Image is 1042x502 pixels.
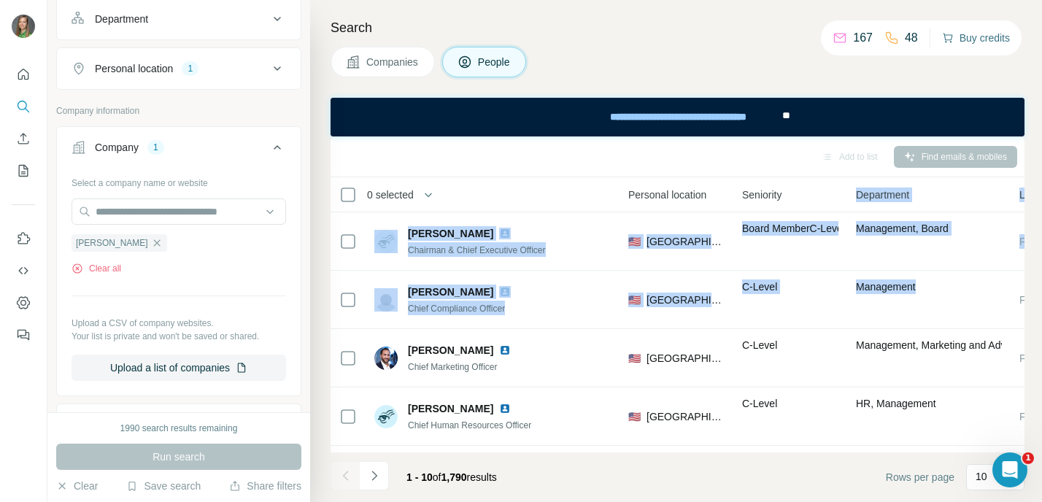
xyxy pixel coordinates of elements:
[72,330,286,343] p: Your list is private and won't be saved or shared.
[408,343,493,358] span: [PERSON_NAME]
[374,288,398,312] img: Avatar
[57,51,301,86] button: Personal location1
[12,15,35,38] img: Avatar
[12,290,35,316] button: Dashboard
[856,223,949,234] span: Management, Board
[408,285,493,299] span: [PERSON_NAME]
[95,140,139,155] div: Company
[499,228,511,239] img: LinkedIn logo
[56,479,98,493] button: Clear
[647,293,725,307] span: [GEOGRAPHIC_DATA]
[1022,452,1034,464] span: 1
[408,420,531,430] span: Chief Human Resources Officer
[366,55,420,69] span: Companies
[12,158,35,184] button: My lists
[374,405,398,428] img: Avatar
[12,225,35,252] button: Use Surfe on LinkedIn
[12,322,35,348] button: Feedback
[742,223,845,234] span: Board Member C-Level
[499,403,511,414] img: LinkedIn logo
[433,471,441,483] span: of
[126,479,201,493] button: Save search
[976,469,987,484] p: 10
[12,61,35,88] button: Quick start
[12,125,35,152] button: Enrich CSV
[742,398,777,409] span: C-Level
[12,258,35,284] button: Use Surfe API
[886,470,954,484] span: Rows per page
[628,188,706,202] span: Personal location
[628,351,641,366] span: 🇺🇸
[374,347,398,370] img: Avatar
[147,141,164,154] div: 1
[856,398,936,409] span: HR, Management
[742,281,777,293] span: C-Level
[72,262,121,275] button: Clear all
[628,234,641,249] span: 🇺🇸
[57,1,301,36] button: Department
[478,55,512,69] span: People
[647,351,725,366] span: [GEOGRAPHIC_DATA]
[647,234,725,249] span: [GEOGRAPHIC_DATA]
[628,293,641,307] span: 🇺🇸
[856,339,1039,351] span: Management, Marketing and Advertising
[742,188,781,202] span: Seniority
[72,355,286,381] button: Upload a list of companies
[360,461,389,490] button: Navigate to next page
[856,281,916,293] span: Management
[57,407,301,442] button: Industry
[742,339,777,351] span: C-Level
[406,471,433,483] span: 1 - 10
[408,304,505,314] span: Chief Compliance Officer
[408,226,493,241] span: [PERSON_NAME]
[367,188,414,202] span: 0 selected
[331,98,1024,136] iframe: Banner
[992,452,1027,487] iframe: Intercom live chat
[331,18,1024,38] h4: Search
[12,93,35,120] button: Search
[628,409,641,424] span: 🇺🇸
[408,362,498,372] span: Chief Marketing Officer
[56,104,301,117] p: Company information
[905,29,918,47] p: 48
[856,188,909,202] span: Department
[76,236,148,250] span: [PERSON_NAME]
[853,29,873,47] p: 167
[120,422,238,435] div: 1990 search results remaining
[499,344,511,356] img: LinkedIn logo
[406,471,497,483] span: results
[408,401,493,416] span: [PERSON_NAME]
[72,317,286,330] p: Upload a CSV of company websites.
[499,286,511,298] img: LinkedIn logo
[942,28,1010,48] button: Buy credits
[229,479,301,493] button: Share filters
[408,245,546,255] span: Chairman & Chief Executive Officer
[57,130,301,171] button: Company1
[441,471,467,483] span: 1,790
[95,12,148,26] div: Department
[647,409,725,424] span: [GEOGRAPHIC_DATA]
[374,230,398,253] img: Avatar
[72,171,286,190] div: Select a company name or website
[95,61,173,76] div: Personal location
[182,62,198,75] div: 1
